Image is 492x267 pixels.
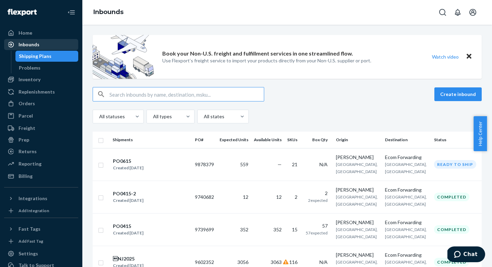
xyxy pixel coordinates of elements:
[289,259,297,265] span: 116
[113,190,143,197] div: PO0415-2
[19,226,40,232] div: Fast Tags
[4,158,78,169] a: Reporting
[192,132,217,148] th: PO#
[434,193,469,201] div: Completed
[4,171,78,182] a: Billing
[466,5,480,19] button: Open account menu
[336,162,378,174] span: [GEOGRAPHIC_DATA], [GEOGRAPHIC_DATA]
[4,237,78,245] a: Add Fast Tag
[451,5,465,19] button: Open notifications
[8,9,37,16] img: Flexport logo
[319,161,328,167] span: N/A
[306,222,328,229] div: 57
[192,213,217,246] td: 9739699
[113,223,143,230] div: PO0415
[273,227,282,232] span: 352
[4,27,78,38] a: Home
[319,259,328,265] span: N/A
[385,186,429,193] div: Ecom Forwarding
[336,252,379,258] div: [PERSON_NAME]
[19,88,55,95] div: Replenishments
[336,227,378,239] span: [GEOGRAPHIC_DATA], [GEOGRAPHIC_DATA]
[162,57,371,64] p: Use Flexport’s freight service to import your products directly from your Non-U.S. supplier or port.
[19,41,39,48] div: Inbounds
[4,207,78,215] a: Add Integration
[333,132,382,148] th: Origin
[385,227,427,239] span: [GEOGRAPHIC_DATA], [GEOGRAPHIC_DATA]
[19,173,33,180] div: Billing
[19,29,32,36] div: Home
[303,132,333,148] th: Box Qty
[473,116,487,151] button: Help Center
[385,194,427,207] span: [GEOGRAPHIC_DATA], [GEOGRAPHIC_DATA]
[4,134,78,145] a: Prep
[19,238,43,244] div: Add Fast Tag
[4,223,78,234] button: Fast Tags
[19,195,47,202] div: Integrations
[306,190,328,197] div: 2
[436,5,449,19] button: Open Search Box
[19,250,38,257] div: Settings
[284,132,303,148] th: SKUs
[447,246,485,264] iframe: Opens a widget where you can chat to one of our agents
[15,51,79,62] a: Shipping Plans
[385,219,429,226] div: Ecom Forwarding
[19,160,42,167] div: Reporting
[98,113,99,120] input: All statuses
[192,181,217,213] td: 9740682
[4,110,78,121] a: Parcel
[192,148,217,181] td: 9878379
[152,113,153,120] input: All types
[4,74,78,85] a: Inventory
[385,252,429,258] div: Ecom Forwarding
[382,132,431,148] th: Destination
[65,5,78,19] button: Close Navigation
[434,160,476,169] div: Ready to ship
[4,123,78,134] a: Freight
[465,52,473,62] button: Close
[295,194,297,200] span: 2
[19,208,49,214] div: Add Integration
[93,8,124,16] a: Inbounds
[113,158,143,165] div: PO0615
[243,194,248,200] span: 12
[217,132,251,148] th: Expected Units
[19,148,37,155] div: Returns
[278,161,282,167] span: —
[113,165,143,171] div: Created [DATE]
[19,64,40,71] div: Problems
[4,86,78,97] a: Replenishments
[336,219,379,226] div: [PERSON_NAME]
[4,146,78,157] a: Returns
[237,259,248,265] span: 3056
[113,197,143,204] div: Created [DATE]
[88,2,129,22] ol: breadcrumbs
[15,62,79,73] a: Problems
[434,258,469,266] div: Completed
[276,194,282,200] span: 12
[308,198,328,203] span: 2 expected
[271,259,282,265] span: 3063
[336,194,378,207] span: [GEOGRAPHIC_DATA], [GEOGRAPHIC_DATA]
[19,112,33,119] div: Parcel
[19,53,51,60] div: Shipping Plans
[203,113,204,120] input: All states
[336,186,379,193] div: [PERSON_NAME]
[240,227,248,232] span: 352
[19,125,35,132] div: Freight
[434,87,482,101] button: Create inbound
[240,161,248,167] span: 559
[113,230,143,236] div: Created [DATE]
[162,50,353,58] p: Book your Non-U.S. freight and fulfillment services in one streamlined flow.
[427,52,463,62] button: Watch video
[431,132,482,148] th: Status
[434,225,469,234] div: Completed
[292,227,297,232] span: 15
[4,248,78,259] a: Settings
[19,136,29,143] div: Prep
[336,154,379,161] div: [PERSON_NAME]
[385,162,427,174] span: [GEOGRAPHIC_DATA], [GEOGRAPHIC_DATA]
[292,161,297,167] span: 21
